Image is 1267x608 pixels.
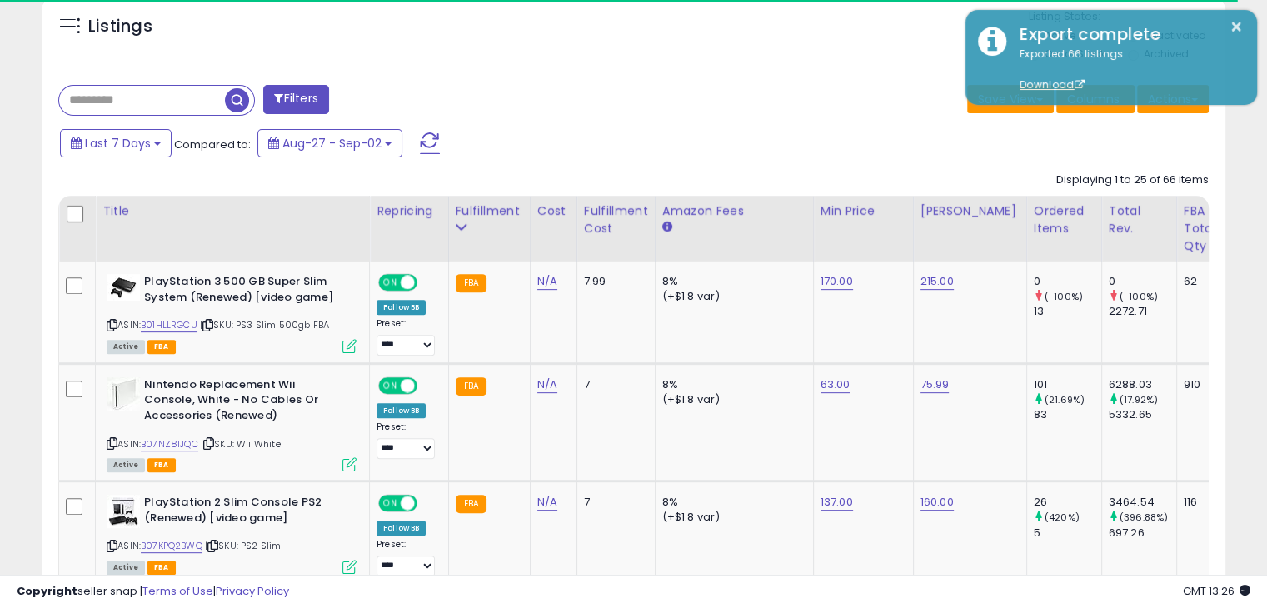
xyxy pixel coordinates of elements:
[141,437,198,451] a: B07NZ81JQC
[415,496,441,511] span: OFF
[1120,290,1158,303] small: (-100%)
[107,458,145,472] span: All listings currently available for purchase on Amazon
[662,392,801,407] div: (+$1.8 var)
[1109,377,1176,392] div: 6288.03
[1184,377,1210,392] div: 910
[380,276,401,290] span: ON
[107,495,357,572] div: ASIN:
[1184,202,1215,255] div: FBA Total Qty
[107,340,145,354] span: All listings currently available for purchase on Amazon
[920,376,950,393] a: 75.99
[821,494,853,511] a: 137.00
[1007,47,1245,93] div: Exported 66 listings.
[17,584,289,600] div: seller snap | |
[88,15,152,38] h5: Listings
[456,274,486,292] small: FBA
[821,376,850,393] a: 63.00
[1034,495,1101,510] div: 26
[60,129,172,157] button: Last 7 Days
[1109,526,1176,541] div: 697.26
[107,495,140,528] img: 41D27hPb1oL._SL40_.jpg
[456,495,486,513] small: FBA
[147,458,176,472] span: FBA
[821,202,906,220] div: Min Price
[537,202,570,220] div: Cost
[216,583,289,599] a: Privacy Policy
[174,137,251,152] span: Compared to:
[821,273,853,290] a: 170.00
[205,539,282,552] span: | SKU: PS2 Slim
[662,274,801,289] div: 8%
[200,318,329,331] span: | SKU: PS3 Slim 500gb FBA
[1109,304,1176,319] div: 2272.71
[456,377,486,396] small: FBA
[1120,393,1158,406] small: (17.92%)
[1109,274,1176,289] div: 0
[1007,22,1245,47] div: Export complete
[1230,17,1243,37] button: ×
[415,378,441,392] span: OFF
[1056,172,1209,188] div: Displaying 1 to 25 of 66 items
[141,318,197,332] a: B01HLLRGCU
[1045,511,1080,524] small: (420%)
[1034,377,1101,392] div: 101
[662,289,801,304] div: (+$1.8 var)
[147,340,176,354] span: FBA
[107,274,357,351] div: ASIN:
[1020,77,1085,92] a: Download
[584,377,642,392] div: 7
[144,377,347,428] b: Nintendo Replacement Wii Console, White - No Cables Or Accessories (Renewed)
[662,495,801,510] div: 8%
[1109,202,1170,237] div: Total Rev.
[1045,290,1083,303] small: (-100%)
[920,273,954,290] a: 215.00
[201,437,281,451] span: | SKU: Wii White
[102,202,362,220] div: Title
[144,274,347,309] b: PlayStation 3 500 GB Super Slim System (Renewed) [video game]
[263,85,328,114] button: Filters
[377,300,426,315] div: Follow BB
[920,202,1020,220] div: [PERSON_NAME]
[141,539,202,553] a: B07KPQ2BWQ
[1034,304,1101,319] div: 13
[377,539,436,576] div: Preset:
[1034,407,1101,422] div: 83
[1184,274,1210,289] div: 62
[1109,407,1176,422] div: 5332.65
[537,494,557,511] a: N/A
[584,274,642,289] div: 7.99
[415,276,441,290] span: OFF
[377,521,426,536] div: Follow BB
[1109,495,1176,510] div: 3464.54
[1183,583,1250,599] span: 2025-09-10 13:26 GMT
[85,135,151,152] span: Last 7 Days
[584,202,648,237] div: Fulfillment Cost
[107,377,357,470] div: ASIN:
[377,403,426,418] div: Follow BB
[920,494,954,511] a: 160.00
[144,495,347,530] b: PlayStation 2 Slim Console PS2 (Renewed) [video game]
[1045,393,1085,406] small: (21.69%)
[377,318,436,356] div: Preset:
[1034,202,1095,237] div: Ordered Items
[142,583,213,599] a: Terms of Use
[456,202,523,220] div: Fulfillment
[662,202,806,220] div: Amazon Fees
[380,496,401,511] span: ON
[1184,495,1210,510] div: 116
[662,220,672,235] small: Amazon Fees.
[584,495,642,510] div: 7
[107,377,140,411] img: 31kuK46ahCL._SL40_.jpg
[1120,511,1168,524] small: (396.88%)
[537,273,557,290] a: N/A
[1034,274,1101,289] div: 0
[1029,9,1225,25] p: Listing States:
[662,510,801,525] div: (+$1.8 var)
[662,377,801,392] div: 8%
[257,129,402,157] button: Aug-27 - Sep-02
[377,202,441,220] div: Repricing
[107,274,140,301] img: 41pHW4+W0rL._SL40_.jpg
[380,378,401,392] span: ON
[17,583,77,599] strong: Copyright
[1034,526,1101,541] div: 5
